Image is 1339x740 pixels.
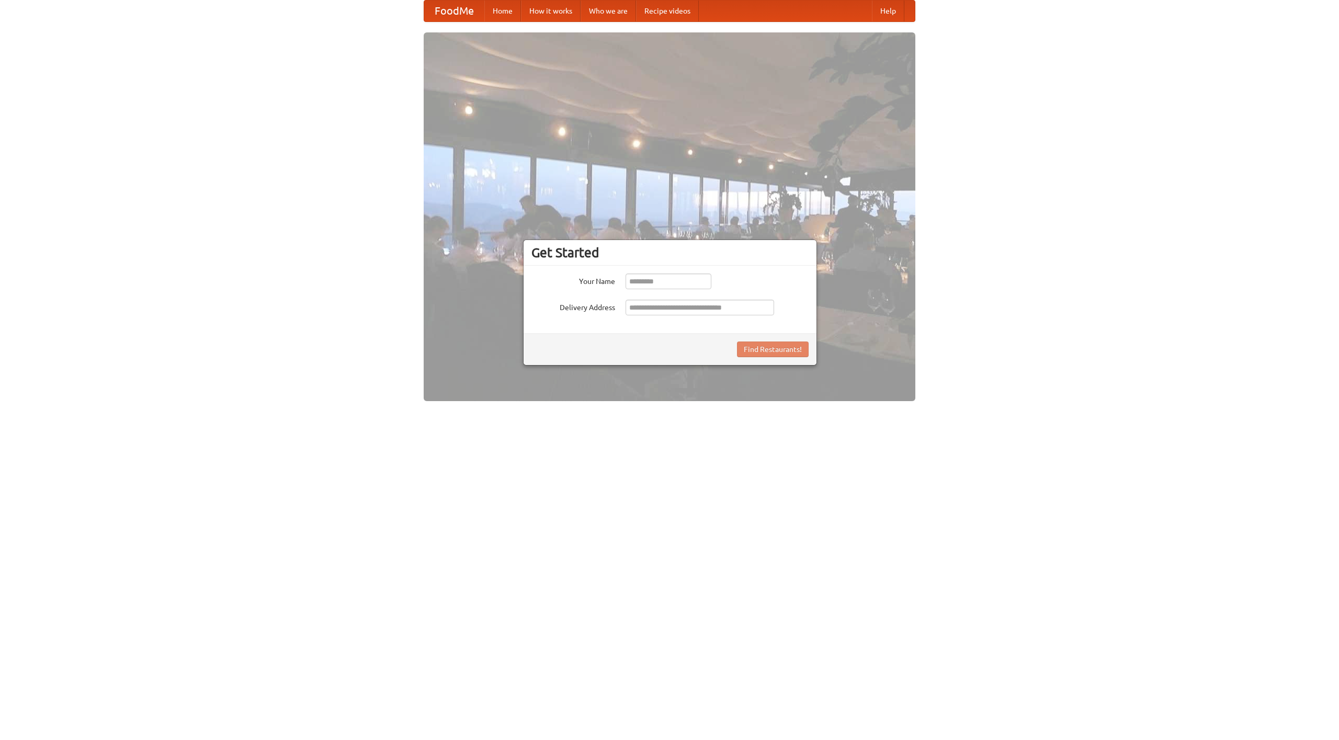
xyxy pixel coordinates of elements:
h3: Get Started [531,245,809,260]
label: Delivery Address [531,300,615,313]
a: How it works [521,1,581,21]
a: Help [872,1,904,21]
a: Recipe videos [636,1,699,21]
a: Home [484,1,521,21]
a: FoodMe [424,1,484,21]
button: Find Restaurants! [737,341,809,357]
label: Your Name [531,274,615,287]
a: Who we are [581,1,636,21]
